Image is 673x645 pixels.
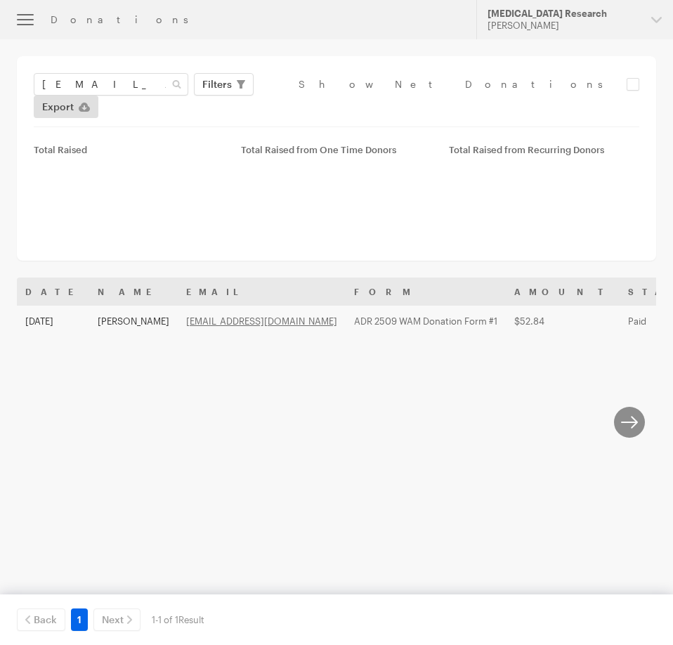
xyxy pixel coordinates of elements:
[34,144,224,155] div: Total Raised
[152,608,204,631] div: 1-1 of 1
[17,306,89,337] td: [DATE]
[34,96,98,118] a: Export
[346,278,506,306] th: Form
[186,315,337,327] a: [EMAIL_ADDRESS][DOMAIN_NAME]
[488,20,640,32] div: [PERSON_NAME]
[89,306,178,337] td: [PERSON_NAME]
[346,306,506,337] td: ADR 2509 WAM Donation Form #1
[488,8,640,20] div: [MEDICAL_DATA] Research
[178,278,346,306] th: Email
[449,144,639,155] div: Total Raised from Recurring Donors
[202,76,232,93] span: Filters
[194,73,254,96] button: Filters
[506,306,620,337] td: $52.84
[42,98,74,115] span: Export
[17,278,89,306] th: Date
[34,73,188,96] input: Search Name & Email
[178,614,204,625] span: Result
[241,144,431,155] div: Total Raised from One Time Donors
[89,278,178,306] th: Name
[506,278,620,306] th: Amount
